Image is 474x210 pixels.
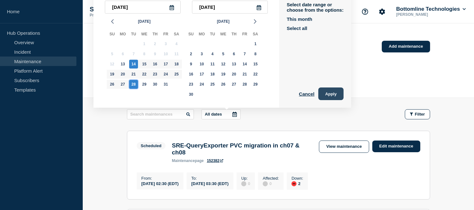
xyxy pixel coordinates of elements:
p: Status [90,6,216,13]
div: [DATE] 03:30 (EDT) [191,181,229,186]
div: Tu [128,31,139,39]
button: Account settings [375,5,389,18]
div: Friday, Oct 17, 2025 [161,60,170,69]
div: We [139,31,150,39]
div: Mo [117,31,128,39]
div: Wednesday, Nov 19, 2025 [219,70,228,79]
input: YYYY-MM-DD [105,1,181,14]
div: Wednesday, Nov 5, 2025 [219,50,228,58]
div: 2 [291,181,303,186]
div: Tu [207,31,218,39]
p: [PERSON_NAME] [395,12,461,17]
button: Filter [405,109,430,119]
div: Tuesday, Nov 4, 2025 [208,50,217,58]
div: Sunday, Oct 26, 2025 [108,80,117,89]
div: Wednesday, Nov 12, 2025 [219,60,228,69]
div: Sunday, Nov 9, 2025 [187,60,195,69]
div: Th [150,31,160,39]
div: Friday, Oct 10, 2025 [161,50,170,58]
div: Thursday, Oct 23, 2025 [151,70,159,79]
button: All dates [201,109,241,119]
div: disabled [263,181,268,186]
div: Monday, Oct 6, 2025 [118,50,127,58]
div: Friday, Oct 24, 2025 [161,70,170,79]
div: Thursday, Oct 9, 2025 [151,50,159,58]
div: Sunday, Nov 30, 2025 [187,90,195,99]
div: Friday, Oct 31, 2025 [161,80,170,89]
div: Wednesday, Oct 1, 2025 [140,39,149,48]
div: Wednesday, Oct 29, 2025 [140,80,149,89]
span: [DATE] [217,17,230,26]
div: Saturday, Oct 4, 2025 [172,39,181,48]
button: This month [287,16,312,22]
div: Saturday, Nov 29, 2025 [251,80,260,89]
div: Saturday, Nov 8, 2025 [251,50,260,58]
div: Th [229,31,239,39]
div: Wednesday, Oct 22, 2025 [140,70,149,79]
div: Fr [160,31,171,39]
div: Friday, Oct 3, 2025 [161,39,170,48]
div: Saturday, Oct 18, 2025 [172,60,181,69]
p: page [172,159,204,163]
div: Friday, Nov 14, 2025 [240,60,249,69]
div: Monday, Oct 27, 2025 [118,80,127,89]
button: Bottomline Technologies [395,6,467,12]
div: Friday, Nov 7, 2025 [240,50,249,58]
div: Sa [171,31,182,39]
div: down [291,181,297,186]
div: Thursday, Nov 6, 2025 [230,50,238,58]
div: Fr [239,31,250,39]
div: Mo [196,31,207,39]
a: 152382 [207,159,223,163]
button: [DATE] [135,17,153,26]
div: Friday, Nov 21, 2025 [240,70,249,79]
div: Tuesday, Nov 18, 2025 [208,70,217,79]
p: To : [191,176,229,181]
a: View maintenance [319,141,369,153]
div: Tuesday, Oct 7, 2025 [129,50,138,58]
div: Tuesday, Nov 11, 2025 [208,60,217,69]
div: [DATE] 02:30 (EDT) [141,181,179,186]
div: Monday, Nov 10, 2025 [197,60,206,69]
div: Sunday, Nov 16, 2025 [187,70,195,79]
div: Sa [250,31,261,39]
button: Support [358,5,372,18]
p: Affected : [263,176,279,181]
div: Saturday, Oct 11, 2025 [172,50,181,58]
p: Up : [241,176,250,181]
div: Thursday, Nov 20, 2025 [230,70,238,79]
div: Saturday, Nov 22, 2025 [251,70,260,79]
p: All dates [205,112,222,117]
div: Sunday, Nov 2, 2025 [187,50,195,58]
p: From : [141,176,179,181]
div: Sunday, Oct 19, 2025 [108,70,117,79]
div: Monday, Nov 3, 2025 [197,50,206,58]
div: We [218,31,229,39]
span: Filter [415,112,425,117]
div: Thursday, Nov 13, 2025 [230,60,238,69]
p: Primary Hub [90,13,112,17]
a: Edit maintenance [372,141,420,152]
div: Sunday, Oct 12, 2025 [108,60,117,69]
div: Sunday, Oct 5, 2025 [108,50,117,58]
div: Tuesday, Oct 21, 2025 [129,70,138,79]
div: Saturday, Nov 1, 2025 [251,39,260,48]
div: Monday, Nov 17, 2025 [197,70,206,79]
p: Select date range or choose from the options: [287,2,344,13]
p: Down : [291,176,303,181]
div: Su [107,31,117,39]
div: disabled [241,181,246,186]
div: Thursday, Oct 30, 2025 [151,80,159,89]
h3: SRE-QueryExporter PVC migration in ch07 & ch08 [172,142,313,156]
div: Saturday, Nov 15, 2025 [251,60,260,69]
div: Wednesday, Nov 26, 2025 [219,80,228,89]
span: [DATE] [138,17,151,26]
div: Sunday, Nov 23, 2025 [187,80,195,89]
div: Monday, Oct 13, 2025 [118,60,127,69]
div: Monday, Oct 20, 2025 [118,70,127,79]
div: Su [186,31,196,39]
div: Thursday, Nov 27, 2025 [230,80,238,89]
div: Saturday, Oct 25, 2025 [172,70,181,79]
span: maintenance [172,159,195,163]
input: Search maintenances [127,109,194,119]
